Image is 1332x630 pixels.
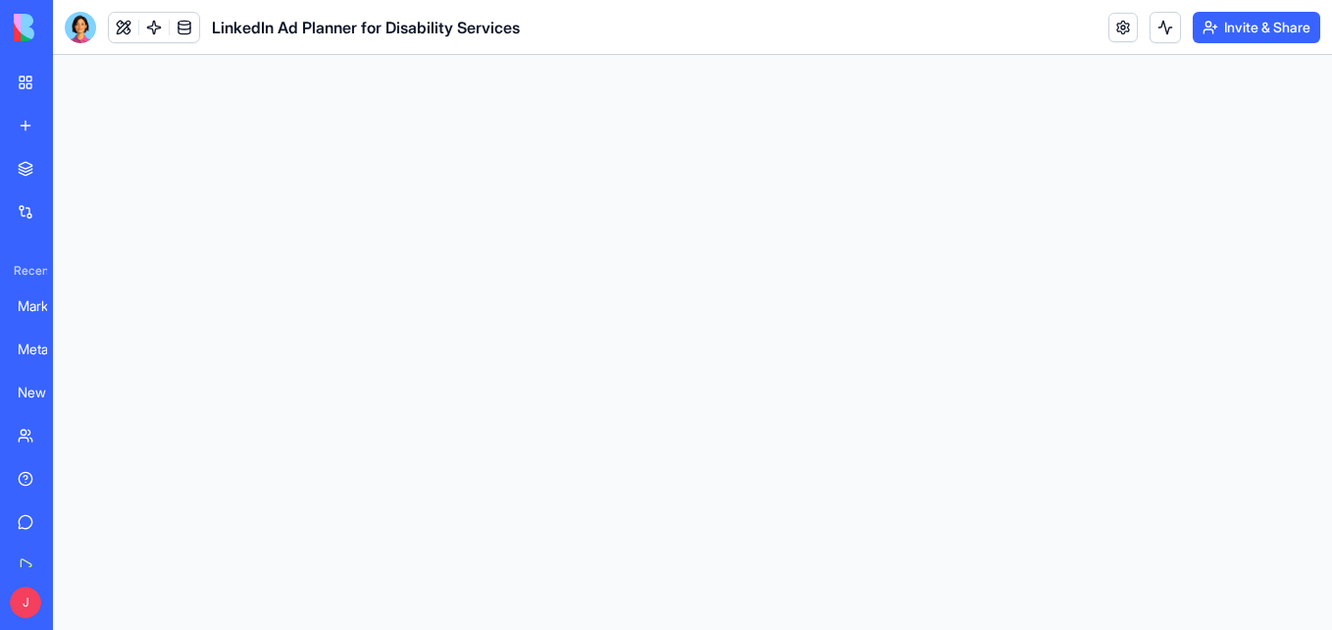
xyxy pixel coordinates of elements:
[6,287,84,326] a: Marketing Campaign Hub
[14,14,135,41] img: logo
[18,296,73,316] div: Marketing Campaign Hub
[10,587,41,618] span: J
[18,340,73,359] div: Meta Campaign Planner
[18,383,73,402] div: New App
[6,373,84,412] a: New App
[6,263,47,279] span: Recent
[1193,12,1320,43] button: Invite & Share
[212,16,520,39] span: LinkedIn Ad Planner for Disability Services
[6,330,84,369] a: Meta Campaign Planner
